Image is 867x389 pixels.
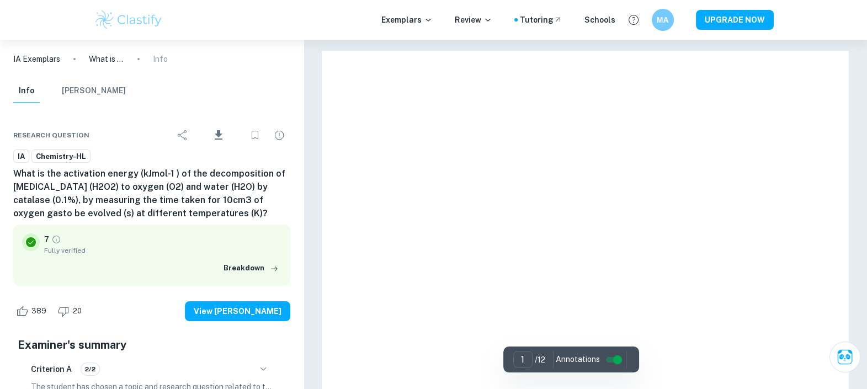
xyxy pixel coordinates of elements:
[829,342,860,372] button: Ask Clai
[221,260,281,276] button: Breakdown
[13,53,60,65] a: IA Exemplars
[81,364,99,374] span: 2/2
[44,233,49,246] p: 7
[656,14,669,26] h6: МА
[94,9,164,31] img: Clastify logo
[185,301,290,321] button: View [PERSON_NAME]
[652,9,674,31] button: МА
[67,306,88,317] span: 20
[13,130,89,140] span: Research question
[381,14,433,26] p: Exemplars
[89,53,124,65] p: What is the activation energy (kJmol-1 ) of the decomposition of [MEDICAL_DATA] (H2O2) to oxygen ...
[196,121,242,150] div: Download
[31,150,91,163] a: Chemistry-HL
[25,306,52,317] span: 389
[32,151,90,162] span: Chemistry-HL
[44,246,281,255] span: Fully verified
[556,354,600,365] span: Annotations
[455,14,492,26] p: Review
[172,124,194,146] div: Share
[13,150,29,163] a: IA
[244,124,266,146] div: Bookmark
[520,14,562,26] a: Tutoring
[535,354,545,366] p: / 12
[268,124,290,146] div: Report issue
[13,167,290,220] h6: What is the activation energy (kJmol-1 ) of the decomposition of [MEDICAL_DATA] (H2O2) to oxygen ...
[14,151,29,162] span: IA
[153,53,168,65] p: Info
[584,14,615,26] a: Schools
[18,337,286,353] h5: Examiner's summary
[51,235,61,244] a: Grade fully verified
[624,10,643,29] button: Help and Feedback
[31,363,72,375] h6: Criterion A
[13,302,52,320] div: Like
[696,10,774,30] button: UPGRADE NOW
[55,302,88,320] div: Dislike
[62,79,126,103] button: [PERSON_NAME]
[13,79,40,103] button: Info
